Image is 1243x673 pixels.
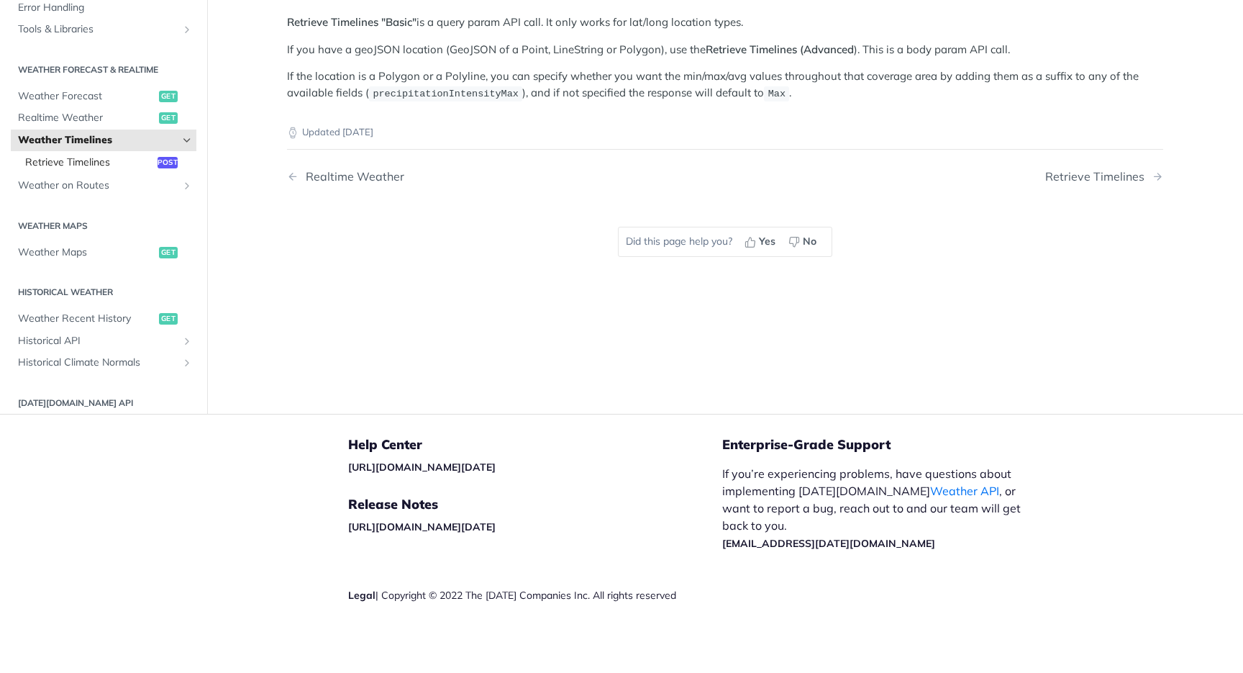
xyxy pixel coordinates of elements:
[159,247,178,258] span: get
[11,130,196,151] a: Weather TimelinesHide subpages for Weather Timelines
[348,436,722,453] h5: Help Center
[18,133,178,148] span: Weather Timelines
[287,15,416,29] strong: Retrieve Timelines "Basic"
[1045,170,1163,184] a: Next Page: Retrieve Timelines
[706,42,854,56] strong: Retrieve Timelines (Advanced
[1045,170,1152,184] div: Retrieve Timelines
[18,111,155,125] span: Realtime Weather
[287,170,663,184] a: Previous Page: Realtime Weather
[348,588,722,602] div: | Copyright © 2022 The [DATE] Companies Inc. All rights reserved
[18,245,155,260] span: Weather Maps
[11,175,196,197] a: Weather on RoutesShow subpages for Weather on Routes
[18,89,155,104] span: Weather Forecast
[11,19,196,40] a: Tools & LibrariesShow subpages for Tools & Libraries
[618,227,832,257] div: Did this page help you?
[181,335,193,347] button: Show subpages for Historical API
[181,180,193,191] button: Show subpages for Weather on Routes
[11,308,196,330] a: Weather Recent Historyget
[18,152,196,173] a: Retrieve Timelinespost
[25,155,154,170] span: Retrieve Timelines
[158,157,178,168] span: post
[287,14,1163,31] p: is a query param API call. It only works for lat/long location types.
[803,234,816,249] span: No
[759,234,775,249] span: Yes
[159,313,178,325] span: get
[783,231,824,253] button: No, this page did not help me
[11,352,196,374] a: Historical Climate NormalsShow subpages for Historical Climate Normals
[348,496,722,513] h5: Release Notes
[11,330,196,352] a: Historical APIShow subpages for Historical API
[722,537,935,550] a: [EMAIL_ADDRESS][DATE][DOMAIN_NAME]
[348,461,496,474] a: [URL][DOMAIN_NAME][DATE]
[18,312,155,326] span: Weather Recent History
[11,107,196,129] a: Realtime Weatherget
[18,22,178,37] span: Tools & Libraries
[739,231,783,253] button: Yes, this page helped me
[373,89,519,99] span: precipitationIntensityMax
[348,520,496,533] a: [URL][DOMAIN_NAME][DATE]
[11,86,196,107] a: Weather Forecastget
[287,68,1163,101] p: If the location is a Polygon or a Polyline, you can specify whether you want the min/max/avg valu...
[18,334,178,348] span: Historical API
[930,484,999,498] a: Weather API
[287,42,1163,58] p: If you have a geoJSON location (GeoJSON of a Point, LineString or Polygon), use the ). This is a ...
[159,112,178,124] span: get
[11,242,196,263] a: Weather Mapsget
[181,135,193,146] button: Hide subpages for Weather Timelines
[11,220,196,232] h2: Weather Maps
[181,24,193,35] button: Show subpages for Tools & Libraries
[11,397,196,410] h2: [DATE][DOMAIN_NAME] API
[287,155,1163,198] nav: Pagination Controls
[299,170,404,184] div: Realtime Weather
[768,89,786,99] span: Max
[159,91,178,102] span: get
[18,356,178,370] span: Historical Climate Normals
[722,436,1059,453] h5: Enterprise-Grade Support
[287,125,1163,140] p: Updated [DATE]
[11,286,196,299] h2: Historical Weather
[18,179,178,193] span: Weather on Routes
[11,63,196,76] h2: Weather Forecast & realtime
[348,589,375,602] a: Legal
[722,465,1036,551] p: If you’re experiencing problems, have questions about implementing [DATE][DOMAIN_NAME] , or want ...
[181,357,193,369] button: Show subpages for Historical Climate Normals
[18,1,193,15] span: Error Handling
